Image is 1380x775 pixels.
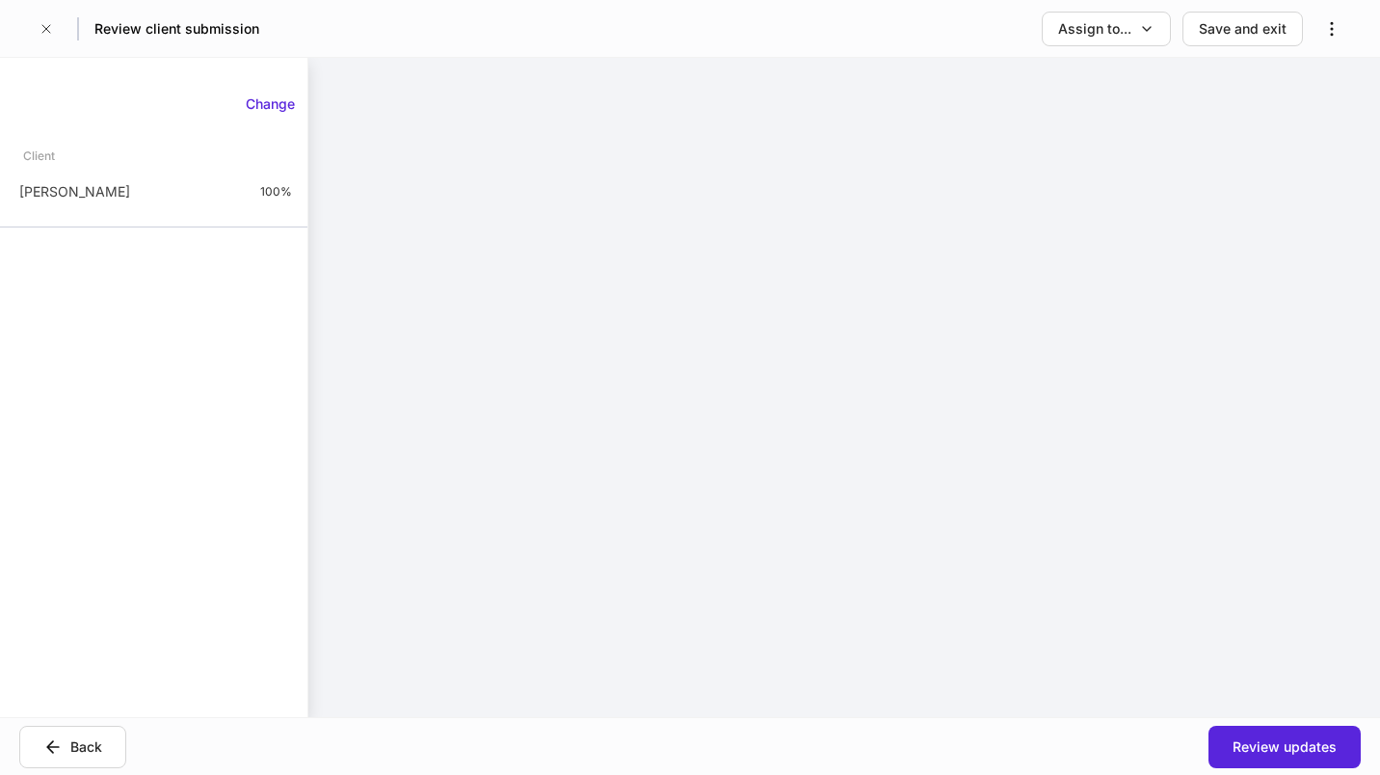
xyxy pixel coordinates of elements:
div: Change [246,94,295,114]
p: [PERSON_NAME] [19,182,130,201]
button: Back [19,726,126,768]
div: Review updates [1233,737,1337,757]
h5: Review client submission [94,19,259,39]
button: Change [233,89,307,120]
div: Back [70,737,102,757]
button: Review updates [1208,726,1361,768]
button: Assign to... [1042,12,1171,46]
div: Assign to... [1058,19,1131,39]
div: Save and exit [1199,19,1287,39]
button: Save and exit [1182,12,1303,46]
p: 100% [260,184,292,200]
div: Client [23,139,55,173]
